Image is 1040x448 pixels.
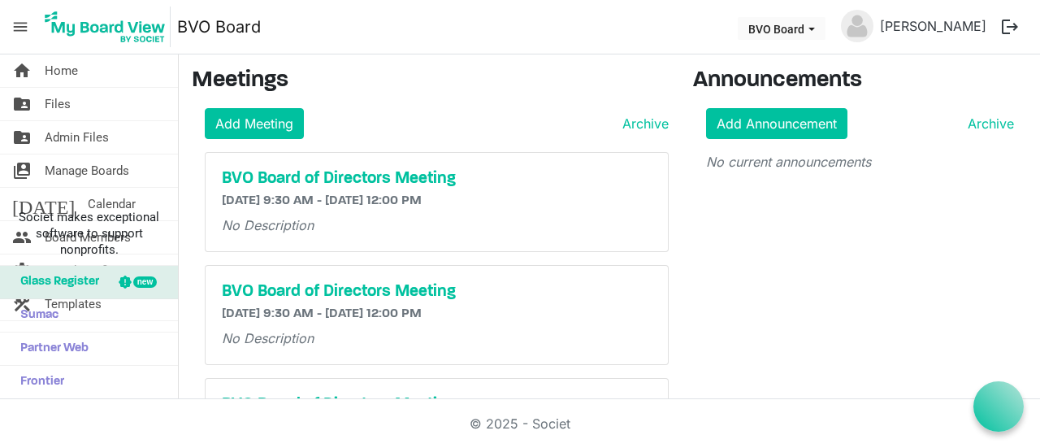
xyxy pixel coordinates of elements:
[12,121,32,154] span: folder_shared
[706,152,1014,172] p: No current announcements
[12,88,32,120] span: folder_shared
[45,88,71,120] span: Files
[205,108,304,139] a: Add Meeting
[993,10,1027,44] button: logout
[12,366,64,398] span: Frontier
[12,54,32,87] span: home
[7,209,171,258] span: Societ makes exceptional software to support nonprofits.
[693,67,1027,95] h3: Announcements
[222,282,652,302] a: BVO Board of Directors Meeting
[12,154,32,187] span: switch_account
[45,54,78,87] span: Home
[841,10,873,42] img: no-profile-picture.svg
[88,188,136,220] span: Calendar
[470,415,570,432] a: © 2025 - Societ
[5,11,36,42] span: menu
[738,17,825,40] button: BVO Board dropdownbutton
[40,7,177,47] a: My Board View Logo
[616,114,669,133] a: Archive
[961,114,1014,133] a: Archive
[45,121,109,154] span: Admin Files
[222,395,652,415] a: BVO Board of Directors Meeting
[706,108,847,139] a: Add Announcement
[45,154,129,187] span: Manage Boards
[133,276,157,288] div: new
[12,333,89,365] span: Partner Web
[222,307,652,322] h6: [DATE] 9:30 AM - [DATE] 12:00 PM
[222,215,652,235] p: No Description
[12,266,99,298] span: Glass Register
[12,188,75,220] span: [DATE]
[222,194,652,209] h6: [DATE] 9:30 AM - [DATE] 12:00 PM
[222,169,652,189] a: BVO Board of Directors Meeting
[873,10,993,42] a: [PERSON_NAME]
[192,67,669,95] h3: Meetings
[40,7,171,47] img: My Board View Logo
[12,299,58,332] span: Sumac
[222,328,652,348] p: No Description
[177,11,261,43] a: BVO Board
